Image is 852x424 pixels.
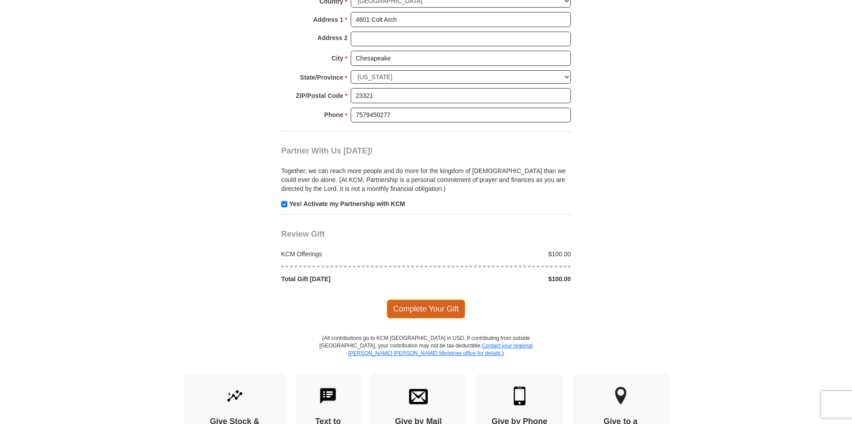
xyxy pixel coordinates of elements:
[281,146,373,155] span: Partner With Us [DATE]!
[277,275,426,283] div: Total Gift [DATE]
[510,387,529,405] img: mobile.svg
[281,230,325,238] span: Review Gift
[300,71,343,84] strong: State/Province
[324,109,344,121] strong: Phone
[289,200,405,207] strong: Yes! Activate my Partnership with KCM
[319,335,533,373] p: (All contributions go to KCM [GEOGRAPHIC_DATA] in USD. If contributing from outside [GEOGRAPHIC_D...
[313,13,344,26] strong: Address 1
[426,250,576,258] div: $100.00
[317,32,348,44] strong: Address 2
[387,299,466,318] span: Complete Your Gift
[409,387,428,405] img: envelope.svg
[277,250,426,258] div: KCM Offerings
[319,387,337,405] img: text-to-give.svg
[348,343,532,356] a: Contact your regional [PERSON_NAME] [PERSON_NAME] Ministries office for details.
[296,89,344,102] strong: ZIP/Postal Code
[614,387,627,405] img: other-region
[281,166,571,193] p: Together, we can reach more people and do more for the kingdom of [DEMOGRAPHIC_DATA] than we coul...
[426,275,576,283] div: $100.00
[225,387,244,405] img: give-by-stock.svg
[332,52,343,65] strong: City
